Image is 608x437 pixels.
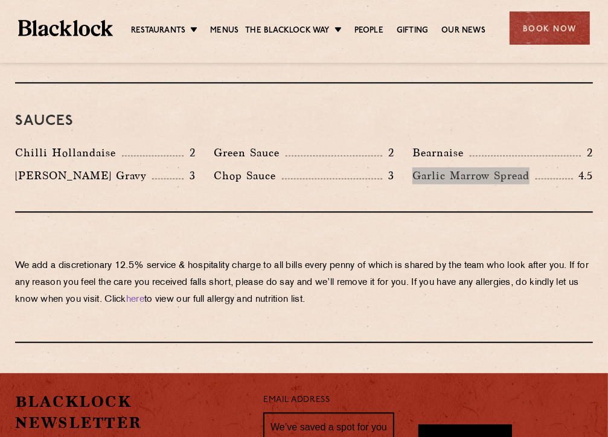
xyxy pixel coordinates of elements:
p: 3 [382,168,394,183]
p: Garlic Marrow Spread [412,167,536,184]
img: BL_Textured_Logo-footer-cropped.svg [18,20,113,36]
p: Bearnaise [412,144,470,161]
a: People [354,25,383,38]
p: Chilli Hollandaise [15,144,122,161]
h2: Blacklock Newsletter [15,391,245,433]
a: Our News [441,25,485,38]
label: Email Address [263,394,330,407]
a: The Blacklock Way [245,25,329,38]
h3: Sauces [15,113,593,129]
p: 2 [581,145,593,161]
p: 4.5 [573,168,594,183]
p: 2 [382,145,394,161]
a: Restaurants [131,25,185,38]
p: Green Sauce [214,144,286,161]
p: Chop Sauce [214,167,282,184]
a: here [126,295,144,304]
p: [PERSON_NAME] Gravy [15,167,152,184]
div: Book Now [510,11,590,45]
p: We add a discretionary 12.5% service & hospitality charge to all bills every penny of which is sh... [15,258,593,308]
a: Gifting [397,25,428,38]
p: 2 [184,145,196,161]
p: 3 [184,168,196,183]
a: Menus [210,25,238,38]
